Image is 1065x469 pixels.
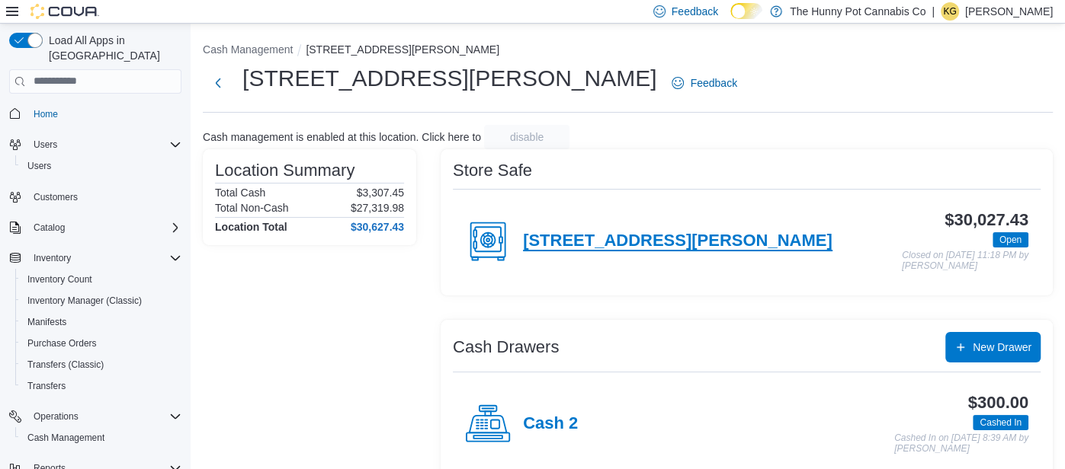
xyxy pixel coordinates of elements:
button: [STREET_ADDRESS][PERSON_NAME] [306,43,499,56]
span: Load All Apps in [GEOGRAPHIC_DATA] [43,33,181,63]
h4: $30,627.43 [351,221,404,233]
span: Inventory Manager (Classic) [21,292,181,310]
a: Transfers [21,377,72,395]
button: Transfers [15,375,188,397]
span: Users [27,136,181,154]
span: Catalog [27,219,181,237]
button: Cash Management [203,43,293,56]
button: Manifests [15,311,188,333]
span: Inventory [34,252,71,264]
button: Cash Management [15,427,188,448]
a: Purchase Orders [21,334,103,353]
p: Cash management is enabled at this location. Click here to [203,131,481,143]
a: Users [21,157,57,175]
span: Inventory Manager (Classic) [27,295,142,307]
span: Operations [34,410,79,423]
input: Dark Mode [730,3,762,19]
h4: Location Total [215,221,287,233]
button: Users [27,136,63,154]
h3: Location Summary [215,161,354,180]
p: The Hunny Pot Cannabis Co [790,2,925,21]
p: Closed on [DATE] 11:18 PM by [PERSON_NAME] [902,250,1028,271]
a: Home [27,105,64,123]
h3: $300.00 [968,394,1028,412]
a: Transfers (Classic) [21,356,110,374]
button: Operations [27,407,85,426]
span: Feedback [672,4,718,19]
h3: $30,027.43 [945,211,1028,229]
button: Inventory [3,247,188,269]
span: disable [510,129,544,145]
a: Cash Management [21,429,111,447]
span: Transfers (Classic) [27,359,104,371]
a: Manifests [21,313,72,331]
span: KG [943,2,956,21]
span: Cash Management [21,429,181,447]
span: Cashed In [973,415,1028,430]
span: Operations [27,407,181,426]
h4: Cash 2 [523,414,578,434]
span: Inventory Count [27,273,92,286]
span: Customers [34,191,78,203]
span: Transfers [27,380,66,392]
button: Customers [3,186,188,208]
button: Inventory Count [15,269,188,290]
span: Inventory [27,249,181,267]
nav: An example of EuiBreadcrumbs [203,42,1053,60]
button: Users [3,134,188,155]
span: Home [34,108,58,120]
span: Customers [27,187,181,206]
a: Inventory Manager (Classic) [21,292,148,310]
button: disable [484,125,569,149]
h6: Total Non-Cash [215,202,289,214]
p: [PERSON_NAME] [965,2,1053,21]
a: Inventory Count [21,270,98,289]
span: New Drawer [973,340,1031,355]
span: Open [999,233,1022,247]
span: Users [27,160,51,172]
button: Operations [3,406,188,427]
img: Cova [30,4,99,19]
span: Purchase Orders [27,337,97,349]
button: Transfers (Classic) [15,354,188,375]
a: Feedback [666,68,743,98]
h4: [STREET_ADDRESS][PERSON_NAME] [523,231,832,251]
span: Open [993,232,1028,247]
button: Home [3,103,188,125]
span: Dark Mode [730,19,731,20]
h3: Store Safe [453,161,532,180]
h3: Cash Drawers [453,338,559,356]
p: $3,307.45 [357,187,404,199]
span: Users [34,139,57,151]
h6: Total Cash [215,187,265,199]
button: New Drawer [945,332,1041,362]
p: Cashed In on [DATE] 8:39 AM by [PERSON_NAME] [894,433,1028,454]
h1: [STREET_ADDRESS][PERSON_NAME] [242,63,656,94]
a: Customers [27,188,84,206]
button: Users [15,155,188,177]
span: Users [21,157,181,175]
span: Manifests [21,313,181,331]
button: Catalog [27,219,71,237]
span: Cash Management [27,432,104,444]
span: Transfers (Classic) [21,356,181,374]
span: Manifests [27,316,66,328]
span: Feedback [690,75,736,91]
button: Purchase Orders [15,333,188,354]
span: Transfers [21,377,181,395]
span: Cashed In [980,416,1022,429]
button: Inventory Manager (Classic) [15,290,188,311]
span: Purchase Orders [21,334,181,353]
span: Catalog [34,222,65,234]
div: Kelsey Gourdine [941,2,959,21]
button: Catalog [3,217,188,238]
p: | [932,2,935,21]
span: Home [27,104,181,123]
button: Next [203,68,233,98]
span: Inventory Count [21,270,181,289]
p: $27,319.98 [351,202,404,214]
button: Inventory [27,249,77,267]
